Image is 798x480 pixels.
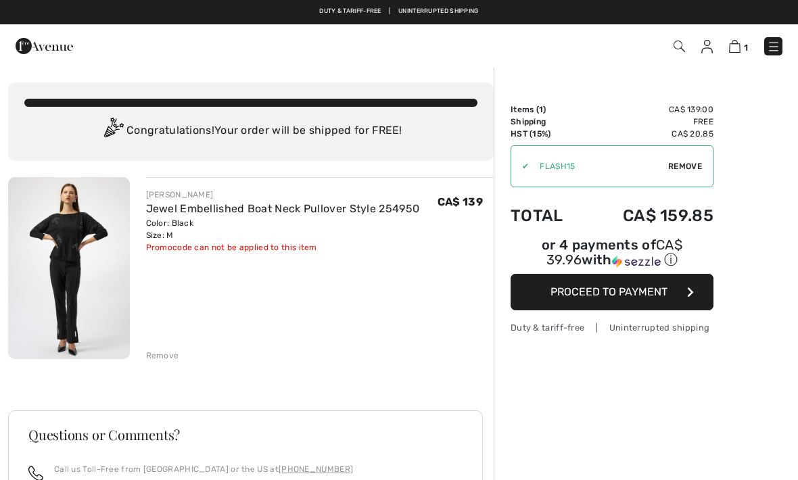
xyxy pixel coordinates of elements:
[28,428,463,441] h3: Questions or Comments?
[550,285,667,298] span: Proceed to Payment
[729,38,748,54] a: 1
[511,103,585,116] td: Items ( )
[767,40,780,53] img: Menu
[146,241,420,254] div: Promocode can not be applied to this item
[539,105,543,114] span: 1
[16,32,73,59] img: 1ère Avenue
[585,128,713,140] td: CA$ 20.85
[24,118,477,145] div: Congratulations! Your order will be shipped for FREE!
[146,189,420,201] div: [PERSON_NAME]
[668,160,702,172] span: Remove
[511,128,585,140] td: HST (15%)
[146,350,179,362] div: Remove
[511,160,529,172] div: ✔
[438,195,483,208] span: CA$ 139
[99,118,126,145] img: Congratulation2.svg
[511,193,585,239] td: Total
[511,321,713,334] div: Duty & tariff-free | Uninterrupted shipping
[674,41,685,52] img: Search
[511,116,585,128] td: Shipping
[529,146,668,187] input: Promo code
[729,40,741,53] img: Shopping Bag
[744,43,748,53] span: 1
[585,103,713,116] td: CA$ 139.00
[612,256,661,268] img: Sezzle
[146,202,420,215] a: Jewel Embellished Boat Neck Pullover Style 254950
[585,193,713,239] td: CA$ 159.85
[511,239,713,269] div: or 4 payments of with
[8,177,130,359] img: Jewel Embellished Boat Neck Pullover Style 254950
[16,39,73,51] a: 1ère Avenue
[511,274,713,310] button: Proceed to Payment
[146,217,420,241] div: Color: Black Size: M
[54,463,353,475] p: Call us Toll-Free from [GEOGRAPHIC_DATA] or the US at
[511,239,713,274] div: or 4 payments ofCA$ 39.96withSezzle Click to learn more about Sezzle
[585,116,713,128] td: Free
[546,237,682,268] span: CA$ 39.96
[279,464,353,474] a: [PHONE_NUMBER]
[701,40,713,53] img: My Info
